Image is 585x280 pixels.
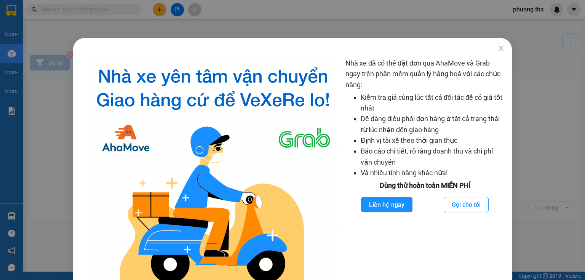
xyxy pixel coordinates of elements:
li: Và nhiều tính năng khác nữa! [361,168,504,178]
li: Kiểm tra giá cùng lúc tất cả đối tác để có giá tốt nhất [361,92,504,114]
span: Gọi cho tôi [452,200,481,210]
li: Báo cáo chi tiết, rõ ràng doanh thu và chi phí vận chuyển [361,146,504,168]
li: Dễ dàng điều phối đơn hàng ở tất cả trạng thái từ lúc nhận đến giao hàng [361,114,504,135]
span: close [498,45,504,51]
button: Gọi cho tôi [444,197,489,212]
button: Liên hệ ngay [361,197,412,212]
li: Định vị tài xế theo thời gian thực [361,135,504,146]
button: Close [491,38,512,59]
span: Liên hệ ngay [369,200,404,210]
div: Dùng thử hoàn toàn MIỄN PHÍ [345,180,504,191]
